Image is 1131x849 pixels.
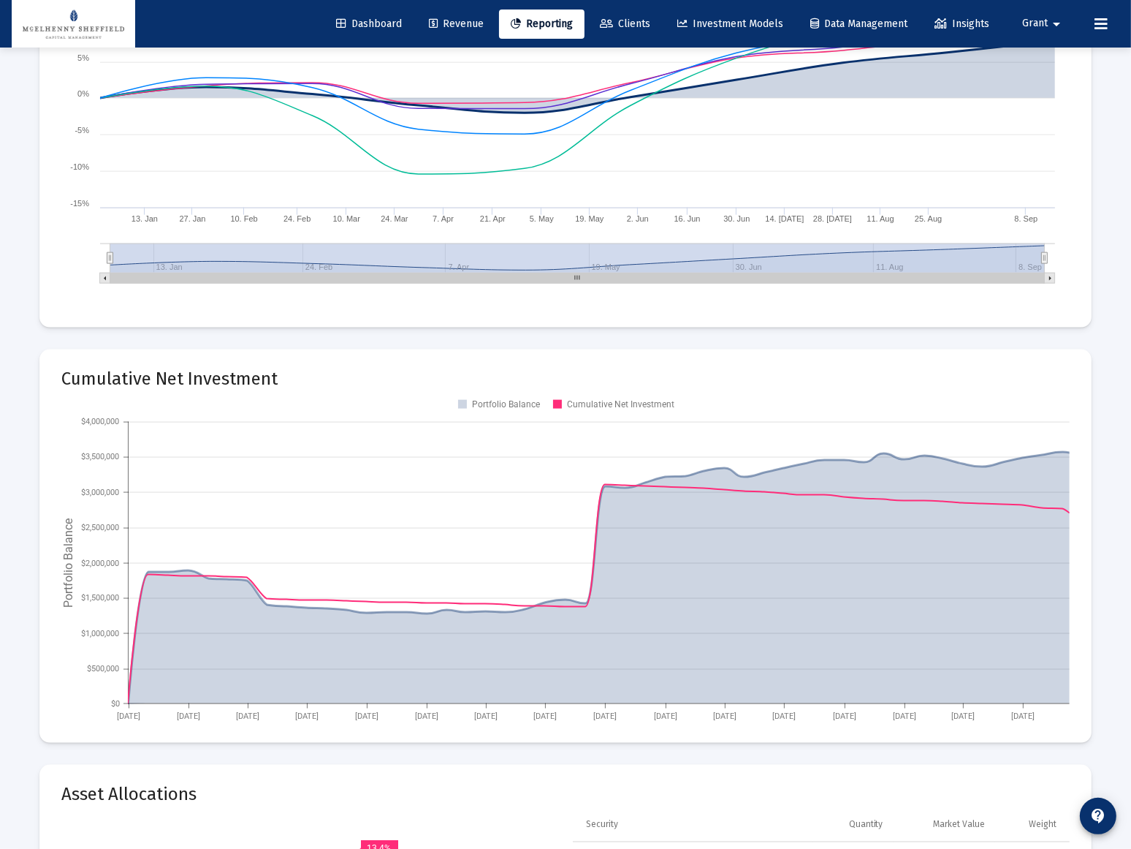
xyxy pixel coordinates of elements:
[813,807,893,842] td: Column Quantity
[81,593,119,603] text: $1,500,000
[799,10,919,39] a: Data Management
[324,10,414,39] a: Dashboard
[61,371,1070,386] mat-card-title: Cumulative Net Investment
[915,214,942,223] text: 25. Aug
[177,712,200,721] text: [DATE]
[111,699,120,709] text: $0
[77,53,89,62] text: 5%
[77,89,89,98] text: 0%
[867,214,894,223] text: 11. Aug
[813,214,852,223] text: 28. [DATE]
[433,214,454,223] text: 7. Apr
[894,807,996,842] td: Column Market Value
[132,214,158,223] text: 13. Jan
[499,10,584,39] a: Reporting
[567,399,674,410] text: Cumulative Net Investment
[474,712,498,721] text: [DATE]
[295,712,319,721] text: [DATE]
[1014,214,1037,223] text: 8. Sep
[533,712,557,721] text: [DATE]
[70,162,89,171] text: -10%
[530,214,555,223] text: 5. May
[61,518,75,608] text: Portfolio Balance
[81,629,119,638] text: $1,000,000
[666,10,795,39] a: Investment Models
[951,712,975,721] text: [DATE]
[1029,818,1056,830] div: Weight
[472,399,540,410] text: Portfolio Balance
[70,199,89,208] text: -15%
[179,214,205,223] text: 27. Jan
[415,712,438,721] text: [DATE]
[81,523,119,532] text: $2,500,000
[87,664,119,673] text: $500,000
[117,712,140,721] text: [DATE]
[75,126,89,135] text: -5%
[81,417,119,426] text: $4,000,000
[336,18,402,30] span: Dashboard
[765,214,804,223] text: 14. [DATE]
[1048,10,1065,39] mat-icon: arrow_drop_down
[1089,807,1107,825] mat-icon: contact_support
[230,214,257,223] text: 10. Feb
[417,10,495,39] a: Revenue
[934,18,989,30] span: Insights
[593,712,617,721] text: [DATE]
[893,712,916,721] text: [DATE]
[923,10,1001,39] a: Insights
[849,818,883,830] div: Quantity
[1005,9,1083,38] button: Grant
[772,712,796,721] text: [DATE]
[1022,18,1048,30] span: Grant
[81,559,119,568] text: $2,000,000
[810,18,907,30] span: Data Management
[600,18,650,30] span: Clients
[81,488,119,497] text: $3,000,000
[381,214,408,223] text: 24. Mar
[283,214,311,223] text: 24. Feb
[933,818,985,830] div: Market Value
[429,18,484,30] span: Revenue
[511,18,573,30] span: Reporting
[355,712,378,721] text: [DATE]
[833,712,856,721] text: [DATE]
[674,214,701,223] text: 16. Jun
[81,452,119,461] text: $3,500,000
[586,818,618,830] div: Security
[677,18,783,30] span: Investment Models
[575,214,604,223] text: 19. May
[333,214,361,223] text: 10. Mar
[1011,712,1035,721] text: [DATE]
[713,712,736,721] text: [DATE]
[723,214,750,223] text: 30. Jun
[573,807,813,842] td: Column Security
[627,214,649,223] text: 2. Jun
[236,712,259,721] text: [DATE]
[480,214,506,223] text: 21. Apr
[588,10,662,39] a: Clients
[23,10,124,39] img: Dashboard
[995,807,1070,842] td: Column Weight
[61,787,197,801] mat-card-title: Asset Allocations
[654,712,677,721] text: [DATE]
